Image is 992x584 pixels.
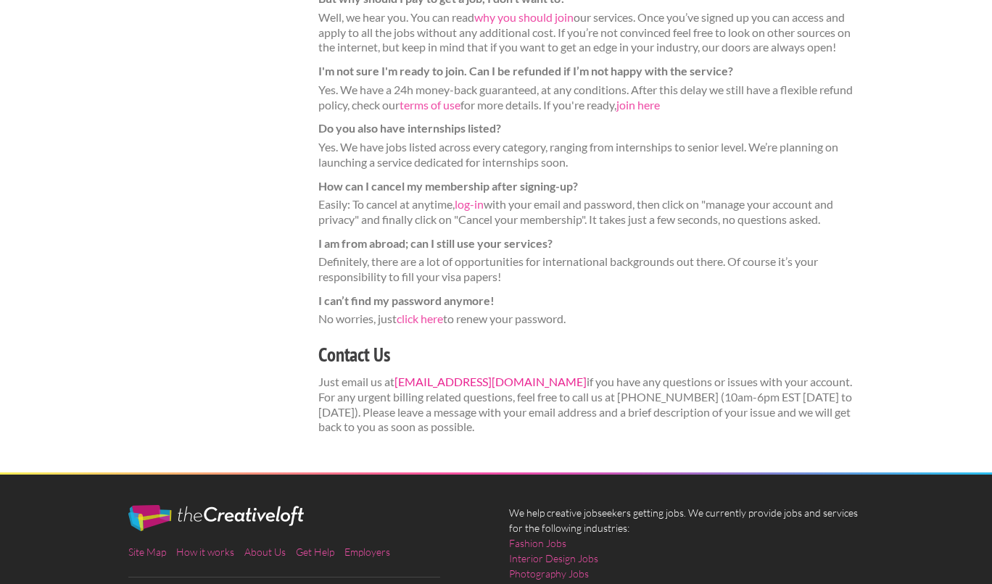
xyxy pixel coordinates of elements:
[128,505,304,531] img: The Creative Loft
[244,546,286,558] a: About Us
[474,10,574,24] a: why you should join
[318,140,864,170] dd: Yes. We have jobs listed across every category, ranging from internships to senior level. We’re p...
[344,546,390,558] a: Employers
[400,98,460,112] a: terms of use
[616,98,660,112] a: join here
[318,375,864,435] p: Just email us at if you have any questions or issues with your account. For any urgent billing re...
[397,312,443,325] a: click here
[176,546,234,558] a: How it works
[128,546,166,558] a: Site Map
[509,535,566,551] a: Fashion Jobs
[509,566,589,581] a: Photography Jobs
[455,197,484,211] a: log-in
[318,254,864,285] dd: Definitely, there are a lot of opportunities for international backgrounds out there. Of course i...
[318,341,864,369] h3: Contact Us
[296,546,334,558] a: Get Help
[318,312,864,327] dd: No worries, just to renew your password.
[509,551,598,566] a: Interior Design Jobs
[318,197,864,228] dd: Easily: To cancel at anytime, with your email and password, then click on "manage your account an...
[318,83,864,113] dd: Yes. We have a 24h money-back guaranteed, at any conditions. After this delay we still have a fle...
[394,375,587,388] a: [EMAIL_ADDRESS][DOMAIN_NAME]
[318,236,864,251] dt: I am from abroad; can I still use your services?
[318,10,864,55] dd: Well, we hear you. You can read our services. Once you’ve signed up you can access and apply to a...
[318,121,864,136] dt: Do you also have internships listed?
[318,179,864,194] dt: How can I cancel my membership after signing-up?
[318,64,864,79] dt: I'm not sure I'm ready to join. Can I be refunded if I’m not happy with the service?
[318,293,864,309] dt: I can’t find my password anymore!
